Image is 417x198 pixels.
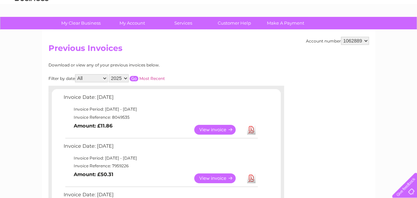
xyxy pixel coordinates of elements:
a: My Clear Business [53,17,109,29]
b: Amount: £50.31 [74,171,113,177]
div: Account number [306,37,369,45]
a: Services [155,17,211,29]
a: View [194,125,244,135]
a: Most Recent [139,76,165,81]
a: View [194,173,244,183]
a: Make A Payment [258,17,313,29]
a: Energy [315,29,330,34]
h2: Previous Invoices [48,44,369,56]
a: Log out [395,29,411,34]
b: Amount: £11.86 [74,123,112,129]
a: Water [299,29,311,34]
a: 0333 014 3131 [290,3,337,12]
td: Invoice Date: [DATE] [62,142,259,154]
td: Invoice Reference: 8049535 [62,113,259,121]
a: Customer Help [207,17,262,29]
div: Download or view any of your previous invoices below. [48,63,225,67]
a: Download [247,125,255,135]
td: Invoice Date: [DATE] [62,93,259,105]
td: Invoice Period: [DATE] - [DATE] [62,154,259,162]
a: Contact [372,29,389,34]
a: Download [247,173,255,183]
img: logo.png [14,18,49,38]
a: Telecoms [334,29,354,34]
td: Invoice Reference: 7959226 [62,162,259,170]
div: Clear Business is a trading name of Verastar Limited (registered in [GEOGRAPHIC_DATA] No. 3667643... [50,4,368,33]
a: My Account [104,17,160,29]
div: Filter by date [48,74,225,82]
a: Blog [358,29,368,34]
td: Invoice Period: [DATE] - [DATE] [62,105,259,113]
